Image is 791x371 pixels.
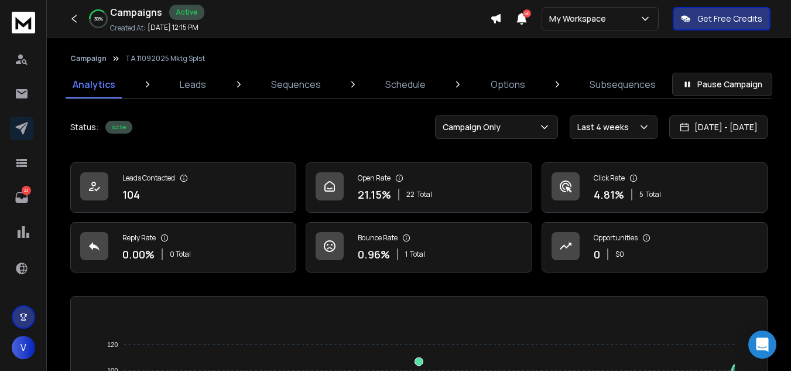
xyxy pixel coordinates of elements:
[122,233,156,243] p: Reply Rate
[122,246,155,263] p: 0.00 %
[542,162,768,213] a: Click Rate4.81%5Total
[173,70,213,98] a: Leads
[125,54,205,63] p: TA 11092025 Mktg Splst
[378,70,433,98] a: Schedule
[271,77,321,91] p: Sequences
[385,77,426,91] p: Schedule
[148,23,198,32] p: [DATE] 12:15 PM
[12,336,35,359] button: V
[12,12,35,33] img: logo
[110,5,162,19] h1: Campaigns
[358,246,390,263] p: 0.96 %
[673,7,771,30] button: Get Free Credits
[66,70,122,98] a: Analytics
[748,331,776,359] div: Open Intercom Messenger
[105,121,132,134] div: Active
[170,250,191,259] p: 0 Total
[669,115,768,139] button: [DATE] - [DATE]
[583,70,663,98] a: Subsequences
[484,70,532,98] a: Options
[615,250,624,259] p: $ 0
[10,186,33,209] a: 41
[110,23,145,33] p: Created At:
[646,190,661,199] span: Total
[94,15,103,22] p: 36 %
[264,70,328,98] a: Sequences
[406,190,415,199] span: 22
[697,13,762,25] p: Get Free Credits
[22,186,31,195] p: 41
[594,186,624,203] p: 4.81 %
[70,54,107,63] button: Campaign
[358,186,391,203] p: 21.15 %
[70,162,296,213] a: Leads Contacted104
[639,190,643,199] span: 5
[306,222,532,273] a: Bounce Rate0.96%1Total
[549,13,611,25] p: My Workspace
[405,250,408,259] span: 1
[672,73,772,96] button: Pause Campaign
[542,222,768,273] a: Opportunities0$0
[107,341,118,348] tspan: 120
[169,5,204,20] div: Active
[443,121,505,133] p: Campaign Only
[122,186,140,203] p: 104
[122,173,175,183] p: Leads Contacted
[410,250,425,259] span: Total
[180,77,206,91] p: Leads
[594,173,625,183] p: Click Rate
[594,246,600,263] p: 0
[594,233,638,243] p: Opportunities
[358,233,398,243] p: Bounce Rate
[491,77,525,91] p: Options
[70,121,98,133] p: Status:
[70,222,296,273] a: Reply Rate0.00%0 Total
[590,77,656,91] p: Subsequences
[417,190,432,199] span: Total
[523,9,531,18] span: 50
[577,121,634,133] p: Last 4 weeks
[73,77,115,91] p: Analytics
[306,162,532,213] a: Open Rate21.15%22Total
[358,173,391,183] p: Open Rate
